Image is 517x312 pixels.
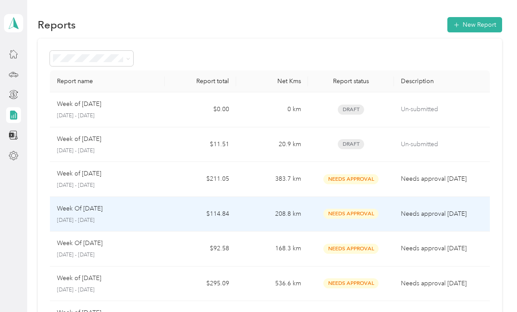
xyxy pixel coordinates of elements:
[401,105,482,114] p: Un-submitted
[57,99,101,109] p: Week of [DATE]
[57,251,158,259] p: [DATE] - [DATE]
[338,105,364,115] span: Draft
[165,231,237,266] td: $92.58
[447,17,502,32] button: New Report
[57,112,158,120] p: [DATE] - [DATE]
[401,279,482,288] p: Needs approval [DATE]
[57,147,158,155] p: [DATE] - [DATE]
[401,244,482,253] p: Needs approval [DATE]
[323,244,379,254] span: Needs Approval
[57,204,103,214] p: Week Of [DATE]
[401,209,482,219] p: Needs approval [DATE]
[165,70,237,92] th: Report total
[401,140,482,149] p: Un-submitted
[315,77,387,85] div: Report status
[57,286,158,294] p: [DATE] - [DATE]
[323,209,379,219] span: Needs Approval
[57,273,101,283] p: Week of [DATE]
[338,139,364,149] span: Draft
[468,263,517,312] iframe: Everlance-gr Chat Button Frame
[165,127,237,162] td: $11.51
[236,92,308,127] td: 0 km
[236,231,308,266] td: 168.3 km
[236,266,308,301] td: 536.6 km
[401,174,482,184] p: Needs approval [DATE]
[38,20,76,29] h1: Reports
[165,197,237,232] td: $114.84
[165,162,237,197] td: $211.05
[236,127,308,162] td: 20.9 km
[165,266,237,301] td: $295.09
[236,70,308,92] th: Net Kms
[236,162,308,197] td: 383.7 km
[57,169,101,179] p: Week of [DATE]
[50,70,165,92] th: Report name
[323,278,379,288] span: Needs Approval
[236,197,308,232] td: 208.8 km
[394,70,489,92] th: Description
[57,134,101,144] p: Week of [DATE]
[57,217,158,224] p: [DATE] - [DATE]
[165,92,237,127] td: $0.00
[57,238,103,248] p: Week Of [DATE]
[323,174,379,184] span: Needs Approval
[57,182,158,189] p: [DATE] - [DATE]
